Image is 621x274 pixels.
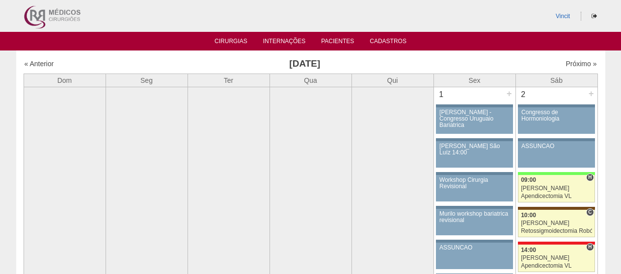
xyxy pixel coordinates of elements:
[436,175,513,201] a: Workshop Cirurgia Revisional
[518,107,594,134] a: Congresso de Hormoniologia
[24,74,106,87] th: Dom
[518,245,594,272] a: H 14:00 [PERSON_NAME] Apendicectomia VL
[521,263,592,269] div: Apendicectomia VL
[439,245,510,251] div: ASSUNCAO
[521,185,592,192] div: [PERSON_NAME]
[586,208,594,216] span: Consultório
[586,243,594,251] span: Hospital
[556,13,570,20] a: Vincit
[516,87,531,102] div: 2
[106,74,188,87] th: Seg
[518,242,594,245] div: Key: Assunção
[162,57,448,71] h3: [DATE]
[521,109,592,122] div: Congresso de Hormoniologia
[587,87,595,100] div: +
[321,38,354,48] a: Pacientes
[521,247,536,253] span: 14:00
[518,175,594,202] a: H 09:00 [PERSON_NAME] Apendicectomia VL
[515,74,597,87] th: Sáb
[188,74,270,87] th: Ter
[439,177,510,190] div: Workshop Cirurgia Revisional
[521,212,536,219] span: 10:00
[436,240,513,243] div: Key: Aviso
[263,38,306,48] a: Internações
[434,87,449,102] div: 1
[351,74,433,87] th: Qui
[505,87,513,100] div: +
[439,143,510,156] div: [PERSON_NAME] São Luíz 14:00
[518,141,594,168] a: ASSUNCAO
[521,228,592,234] div: Retossigmoidectomia Robótica
[521,255,592,261] div: [PERSON_NAME]
[433,74,515,87] th: Sex
[592,13,597,19] i: Sair
[518,207,594,210] div: Key: Santa Joana
[521,193,592,199] div: Apendicectomia VL
[566,60,596,68] a: Próximo »
[436,107,513,134] a: [PERSON_NAME] - Congresso Uruguaio Bariatrica
[436,209,513,235] a: Murilo workshop bariatrica revisional
[436,104,513,107] div: Key: Aviso
[436,206,513,209] div: Key: Aviso
[518,138,594,141] div: Key: Aviso
[439,109,510,129] div: [PERSON_NAME] - Congresso Uruguaio Bariatrica
[521,176,536,183] span: 09:00
[25,60,54,68] a: « Anterior
[215,38,247,48] a: Cirurgias
[436,138,513,141] div: Key: Aviso
[518,210,594,237] a: C 10:00 [PERSON_NAME] Retossigmoidectomia Robótica
[586,174,594,181] span: Hospital
[521,220,592,226] div: [PERSON_NAME]
[436,243,513,269] a: ASSUNCAO
[436,141,513,168] a: [PERSON_NAME] São Luíz 14:00
[436,172,513,175] div: Key: Aviso
[270,74,351,87] th: Qua
[439,211,510,224] div: Murilo workshop bariatrica revisional
[521,143,592,149] div: ASSUNCAO
[370,38,406,48] a: Cadastros
[518,104,594,107] div: Key: Aviso
[518,172,594,175] div: Key: Brasil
